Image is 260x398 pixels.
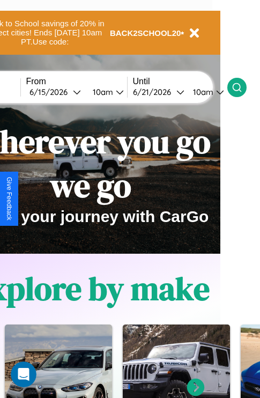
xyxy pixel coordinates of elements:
button: 6/15/2026 [26,86,84,98]
div: 10am [188,87,216,97]
button: 10am [184,86,227,98]
button: 10am [84,86,127,98]
div: Give Feedback [5,177,13,220]
b: BACK2SCHOOL20 [110,28,181,38]
label: From [26,77,127,86]
label: Until [133,77,227,86]
div: 6 / 15 / 2026 [29,87,73,97]
iframe: Intercom live chat [11,362,36,387]
div: 6 / 21 / 2026 [133,87,176,97]
div: 10am [87,87,116,97]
